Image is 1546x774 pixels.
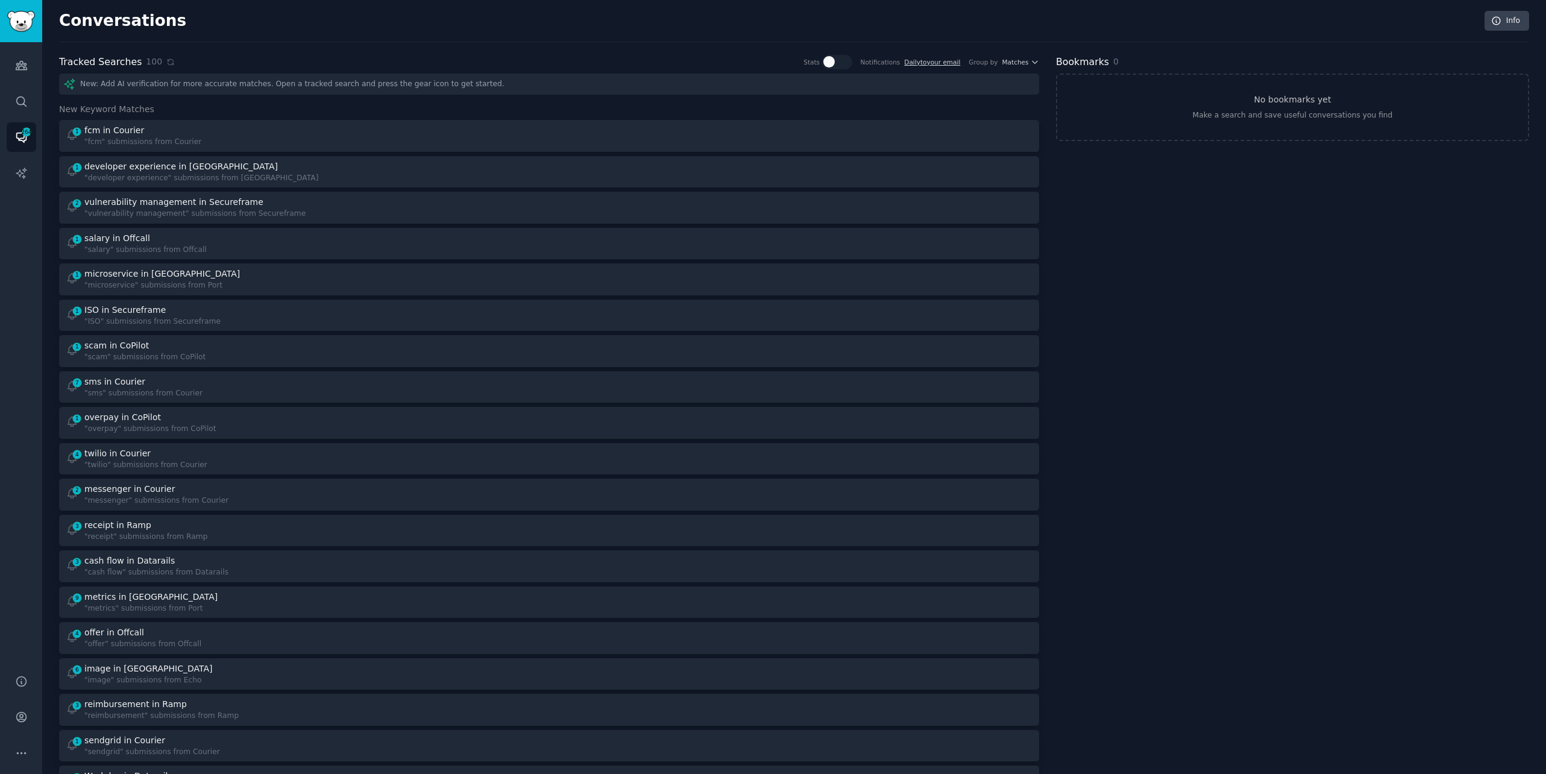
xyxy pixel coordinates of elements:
span: 2 [72,199,83,207]
h2: Conversations [59,11,186,31]
div: "fcm" submissions from Courier [84,137,201,148]
span: 7 [72,379,83,387]
a: 2vulnerability management in Secureframe"vulnerability management" submissions from Secureframe [59,192,1039,224]
div: "scam" submissions from CoPilot [84,352,206,363]
div: developer experience in [GEOGRAPHIC_DATA] [84,160,278,173]
span: 1 [72,271,83,279]
div: "sendgrid" submissions from Courier [84,747,220,758]
a: 4offer in Offcall"offer" submissions from Offcall [59,622,1039,654]
img: GummySearch logo [7,11,35,32]
span: 1 [72,127,83,136]
span: 1 [72,737,83,746]
div: "sms" submissions from Courier [84,388,203,399]
a: 4twilio in Courier"twilio" submissions from Courier [59,443,1039,475]
div: scam in CoPilot [84,339,149,352]
div: overpay in CoPilot [84,411,161,424]
span: 2 [72,486,83,494]
a: 3cash flow in Datarails"cash flow" submissions from Datarails [59,550,1039,582]
span: 4 [72,629,83,638]
a: 1scam in CoPilot"scam" submissions from CoPilot [59,335,1039,367]
div: "twilio" submissions from Courier [84,460,207,471]
a: 264 [7,122,36,152]
a: 6image in [GEOGRAPHIC_DATA]"image" submissions from Echo [59,658,1039,690]
div: Group by [969,58,998,66]
div: cash flow in Datarails [84,555,175,567]
a: 1microservice in [GEOGRAPHIC_DATA]"microservice" submissions from Port [59,263,1039,295]
span: 3 [72,522,83,530]
div: sms in Courier [84,376,145,388]
a: 1salary in Offcall"salary" submissions from Offcall [59,228,1039,260]
div: "microservice" submissions from Port [84,280,242,291]
div: "overpay" submissions from CoPilot [84,424,216,435]
div: "metrics" submissions from Port [84,603,220,614]
div: sendgrid in Courier [84,734,165,747]
div: metrics in [GEOGRAPHIC_DATA] [84,591,218,603]
a: 1ISO in Secureframe"ISO" submissions from Secureframe [59,300,1039,332]
div: Stats [803,58,820,66]
h2: Bookmarks [1056,55,1109,70]
a: 3receipt in Ramp"receipt" submissions from Ramp [59,515,1039,547]
span: 264 [21,128,32,136]
a: 1sendgrid in Courier"sendgrid" submissions from Courier [59,730,1039,762]
div: Make a search and save useful conversations you find [1193,110,1393,121]
a: 1developer experience in [GEOGRAPHIC_DATA]"developer experience" submissions from [GEOGRAPHIC_DATA] [59,156,1039,188]
a: 7sms in Courier"sms" submissions from Courier [59,371,1039,403]
span: 3 [72,558,83,566]
div: "messenger" submissions from Courier [84,496,228,506]
span: 0 [1113,57,1119,66]
div: New: Add AI verification for more accurate matches. Open a tracked search and press the gear icon... [59,74,1039,95]
span: 1 [72,414,83,423]
div: "reimbursement" submissions from Ramp [84,711,239,722]
span: 1 [72,342,83,351]
a: 3reimbursement in Ramp"reimbursement" submissions from Ramp [59,694,1039,726]
h2: Tracked Searches [59,55,142,70]
div: microservice in [GEOGRAPHIC_DATA] [84,268,240,280]
span: 1 [72,235,83,244]
div: receipt in Ramp [84,519,151,532]
span: 6 [72,665,83,674]
span: 100 [146,55,162,68]
span: 3 [72,701,83,709]
div: messenger in Courier [84,483,175,496]
a: 1overpay in CoPilot"overpay" submissions from CoPilot [59,407,1039,439]
span: 4 [72,450,83,459]
div: salary in Offcall [84,232,150,245]
a: Dailytoyour email [904,58,960,66]
div: reimbursement in Ramp [84,698,187,711]
div: "cash flow" submissions from Datarails [84,567,228,578]
a: Info [1485,11,1529,31]
a: 1fcm in Courier"fcm" submissions from Courier [59,120,1039,152]
div: twilio in Courier [84,447,151,460]
a: No bookmarks yetMake a search and save useful conversations you find [1056,74,1529,141]
span: 1 [72,163,83,172]
button: Matches [1002,58,1039,66]
div: "ISO" submissions from Secureframe [84,316,221,327]
div: "offer" submissions from Offcall [84,639,201,650]
div: "vulnerability management" submissions from Secureframe [84,209,306,219]
div: "receipt" submissions from Ramp [84,532,208,543]
span: 9 [72,594,83,602]
div: "image" submissions from Echo [84,675,215,686]
div: image in [GEOGRAPHIC_DATA] [84,662,212,675]
div: vulnerability management in Secureframe [84,196,263,209]
div: ISO in Secureframe [84,304,166,316]
div: Notifications [861,58,900,66]
div: "developer experience" submissions from [GEOGRAPHIC_DATA] [84,173,318,184]
span: Matches [1002,58,1029,66]
span: New Keyword Matches [59,103,154,116]
div: "salary" submissions from Offcall [84,245,207,256]
a: 9metrics in [GEOGRAPHIC_DATA]"metrics" submissions from Port [59,587,1039,618]
span: 1 [72,307,83,315]
div: offer in Offcall [84,626,144,639]
h3: No bookmarks yet [1254,93,1331,106]
div: fcm in Courier [84,124,144,137]
a: 2messenger in Courier"messenger" submissions from Courier [59,479,1039,511]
